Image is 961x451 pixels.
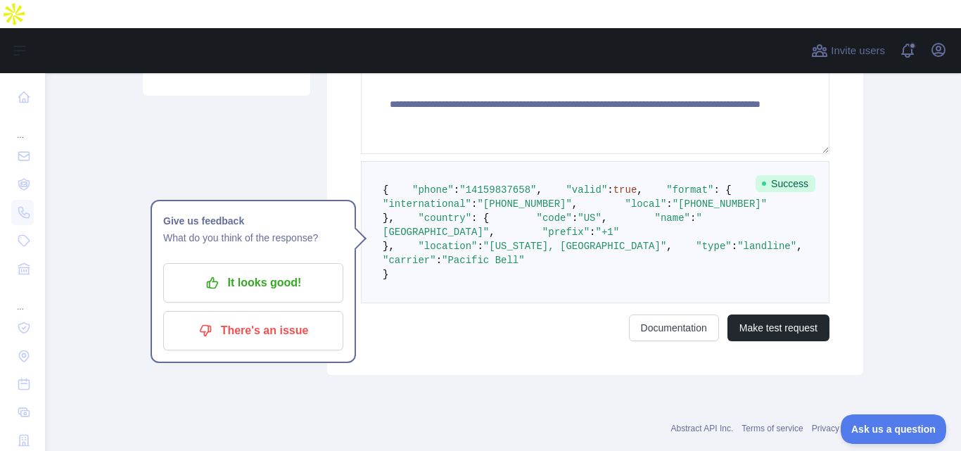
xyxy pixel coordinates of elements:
[163,263,343,303] button: It looks good!
[174,319,333,343] p: There's an issue
[163,311,343,350] button: There's an issue
[732,241,737,252] span: :
[841,414,947,444] iframe: Toggle Customer Support
[418,212,471,224] span: "country"
[483,241,666,252] span: "[US_STATE], [GEOGRAPHIC_DATA]"
[737,241,796,252] span: "landline"
[714,184,732,196] span: : {
[666,241,672,252] span: ,
[442,255,525,266] span: "Pacific Bell"
[383,198,471,210] span: "international"
[796,241,802,252] span: ,
[696,241,731,252] span: "type"
[808,39,888,62] button: Invite users
[412,184,454,196] span: "phone"
[742,424,803,433] a: Terms of service
[629,315,719,341] a: Documentation
[812,424,863,433] a: Privacy policy
[418,241,477,252] span: "location"
[459,184,536,196] span: "14159837658"
[383,241,395,252] span: },
[436,255,442,266] span: :
[163,229,343,246] p: What do you think of the response?
[637,184,642,196] span: ,
[595,227,619,238] span: "+1"
[756,175,815,192] span: Success
[673,198,767,210] span: "[PHONE_NUMBER]"
[174,271,333,295] p: It looks good!
[542,227,590,238] span: "prefix"
[572,212,578,224] span: :
[727,315,829,341] button: Make test request
[572,198,578,210] span: ,
[607,184,613,196] span: :
[566,184,607,196] span: "valid"
[11,113,34,141] div: ...
[477,241,483,252] span: :
[690,212,696,224] span: :
[471,212,489,224] span: : {
[383,212,395,224] span: },
[536,212,571,224] span: "code"
[477,198,571,210] span: "[PHONE_NUMBER]"
[383,184,388,196] span: {
[625,198,666,210] span: "local"
[383,269,388,280] span: }
[383,255,436,266] span: "carrier"
[471,198,477,210] span: :
[454,184,459,196] span: :
[666,198,672,210] span: :
[655,212,690,224] span: "name"
[613,184,637,196] span: true
[536,184,542,196] span: ,
[666,184,713,196] span: "format"
[590,227,595,238] span: :
[11,284,34,312] div: ...
[831,43,885,59] span: Invite users
[578,212,602,224] span: "US"
[602,212,607,224] span: ,
[489,227,495,238] span: ,
[671,424,734,433] a: Abstract API Inc.
[163,212,343,229] h1: Give us feedback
